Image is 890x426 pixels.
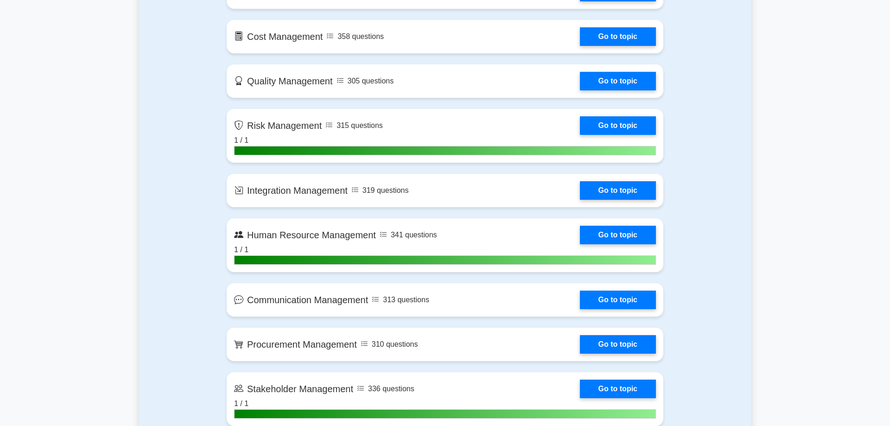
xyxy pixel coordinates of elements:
a: Go to topic [580,116,656,135]
a: Go to topic [580,181,656,200]
a: Go to topic [580,226,656,244]
a: Go to topic [580,72,656,90]
a: Go to topic [580,335,656,354]
a: Go to topic [580,380,656,398]
a: Go to topic [580,27,656,46]
a: Go to topic [580,291,656,309]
